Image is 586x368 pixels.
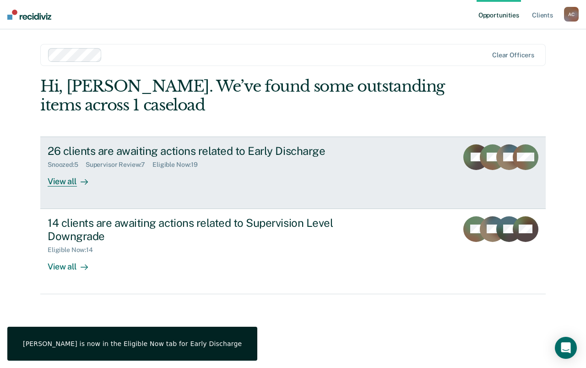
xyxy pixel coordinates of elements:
a: 26 clients are awaiting actions related to Early DischargeSnoozed:5Supervisor Review:7Eligible No... [40,137,546,209]
div: 26 clients are awaiting actions related to Early Discharge [48,144,369,158]
div: Hi, [PERSON_NAME]. We’ve found some outstanding items across 1 caseload [40,77,445,115]
div: A C [564,7,579,22]
div: Eligible Now : 14 [48,246,100,254]
div: Open Intercom Messenger [555,337,577,359]
button: AC [564,7,579,22]
div: Supervisor Review : 7 [86,161,152,169]
div: 14 clients are awaiting actions related to Supervision Level Downgrade [48,216,369,243]
div: Eligible Now : 19 [152,161,205,169]
div: Clear officers [492,51,534,59]
img: Recidiviz [7,10,51,20]
div: Snoozed : 5 [48,161,86,169]
a: 14 clients are awaiting actions related to Supervision Level DowngradeEligible Now:14View all [40,209,546,294]
div: View all [48,169,99,187]
div: [PERSON_NAME] is now in the Eligible Now tab for Early Discharge [23,340,242,348]
div: View all [48,254,99,272]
